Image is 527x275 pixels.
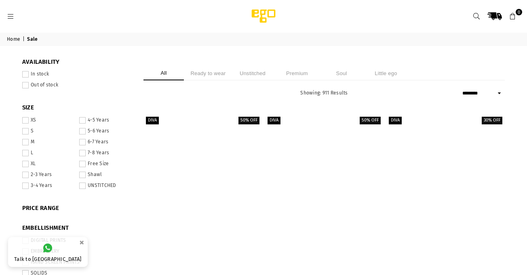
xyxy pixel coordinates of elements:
[268,117,280,124] label: Diva
[22,204,131,212] span: PRICE RANGE
[238,117,259,124] label: 50% off
[389,117,402,124] label: Diva
[3,13,18,19] a: Menu
[22,128,74,134] label: S
[79,172,131,178] label: Shawl
[229,8,298,24] img: Ego
[79,161,131,167] label: Free Size
[22,82,131,88] label: Out of stock
[321,66,362,80] li: Soul
[232,66,273,80] li: Unstitched
[79,128,131,134] label: 5-6 Years
[22,183,74,189] label: 3-4 Years
[79,139,131,145] label: 6-7 Years
[27,36,39,43] span: Sale
[143,66,184,80] li: All
[22,172,74,178] label: 2-3 Years
[360,117,381,124] label: 50% off
[22,58,131,66] span: Availability
[482,117,502,124] label: 30% off
[22,104,131,112] span: SIZE
[146,117,159,124] label: Diva
[1,33,526,46] nav: breadcrumbs
[22,71,131,78] label: In stock
[7,36,21,43] a: Home
[79,183,131,189] label: UNSTITCHED
[300,90,348,96] span: Showing: 911 Results
[277,66,317,80] li: Premium
[23,36,26,43] span: |
[22,150,74,156] label: L
[469,9,484,23] a: Search
[22,117,74,124] label: XS
[22,224,131,232] span: EMBELLISHMENT
[366,66,406,80] li: Little ego
[77,236,86,249] button: ×
[22,161,74,167] label: XL
[22,139,74,145] label: M
[79,117,131,124] label: 4-5 Years
[188,66,228,80] li: Ready to wear
[516,9,522,15] span: 0
[506,9,520,23] a: 0
[79,150,131,156] label: 7-8 Years
[8,237,88,267] a: Talk to [GEOGRAPHIC_DATA]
